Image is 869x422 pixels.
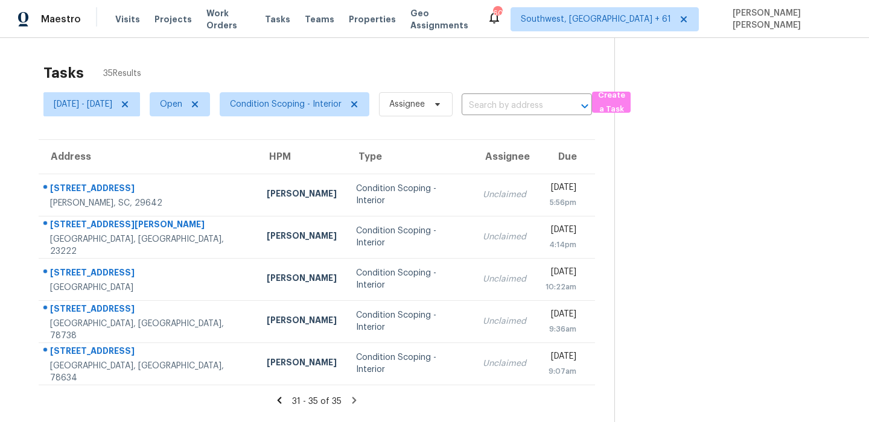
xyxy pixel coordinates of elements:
[493,7,501,19] div: 606
[546,365,576,377] div: 9:07am
[230,98,342,110] span: Condition Scoping - Interior
[356,183,464,207] div: Condition Scoping - Interior
[50,345,247,360] div: [STREET_ADDRESS]
[349,13,396,25] span: Properties
[546,323,576,335] div: 9:36am
[521,13,671,25] span: Southwest, [GEOGRAPHIC_DATA] + 61
[267,314,337,329] div: [PERSON_NAME]
[576,98,593,115] button: Open
[546,350,576,365] div: [DATE]
[50,233,247,257] div: [GEOGRAPHIC_DATA], [GEOGRAPHIC_DATA], 23222
[483,315,526,327] div: Unclaimed
[728,7,851,31] span: [PERSON_NAME] [PERSON_NAME]
[473,140,536,174] th: Assignee
[546,308,576,323] div: [DATE]
[356,351,464,376] div: Condition Scoping - Interior
[598,89,625,116] span: Create a Task
[592,92,631,113] button: Create a Task
[50,266,247,282] div: [STREET_ADDRESS]
[546,181,576,197] div: [DATE]
[483,189,526,201] div: Unclaimed
[154,13,192,25] span: Projects
[160,98,182,110] span: Open
[206,7,250,31] span: Work Orders
[305,13,334,25] span: Teams
[356,309,464,333] div: Condition Scoping - Interior
[292,397,342,406] span: 31 - 35 of 35
[50,303,247,318] div: [STREET_ADDRESS]
[462,96,558,115] input: Search by address
[546,197,576,209] div: 5:56pm
[50,197,247,209] div: [PERSON_NAME], SC, 29642
[389,98,425,110] span: Assignee
[115,13,140,25] span: Visits
[50,282,247,294] div: [GEOGRAPHIC_DATA]
[265,15,290,24] span: Tasks
[546,224,576,239] div: [DATE]
[546,281,576,293] div: 10:22am
[483,231,526,243] div: Unclaimed
[267,356,337,371] div: [PERSON_NAME]
[546,239,576,251] div: 4:14pm
[50,318,247,342] div: [GEOGRAPHIC_DATA], [GEOGRAPHIC_DATA], 78738
[356,225,464,249] div: Condition Scoping - Interior
[41,13,81,25] span: Maestro
[257,140,346,174] th: HPM
[410,7,473,31] span: Geo Assignments
[39,140,257,174] th: Address
[103,68,141,80] span: 35 Results
[483,357,526,370] div: Unclaimed
[536,140,595,174] th: Due
[356,267,464,291] div: Condition Scoping - Interior
[267,187,337,203] div: [PERSON_NAME]
[346,140,474,174] th: Type
[50,218,247,233] div: [STREET_ADDRESS][PERSON_NAME]
[546,266,576,281] div: [DATE]
[54,98,112,110] span: [DATE] - [DATE]
[267,230,337,245] div: [PERSON_NAME]
[483,273,526,285] div: Unclaimed
[43,67,84,79] h2: Tasks
[267,272,337,287] div: [PERSON_NAME]
[50,360,247,384] div: [GEOGRAPHIC_DATA], [GEOGRAPHIC_DATA], 78634
[50,182,247,197] div: [STREET_ADDRESS]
